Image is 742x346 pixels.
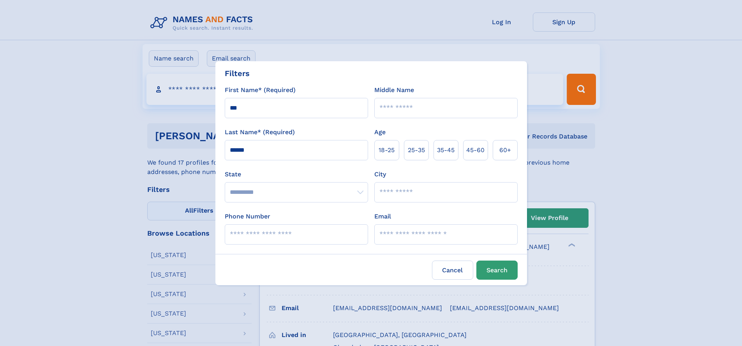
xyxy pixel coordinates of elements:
[437,145,455,155] span: 35‑45
[225,85,296,95] label: First Name* (Required)
[408,145,425,155] span: 25‑35
[379,145,395,155] span: 18‑25
[225,170,368,179] label: State
[225,212,270,221] label: Phone Number
[225,67,250,79] div: Filters
[374,212,391,221] label: Email
[374,170,386,179] label: City
[466,145,485,155] span: 45‑60
[499,145,511,155] span: 60+
[476,261,518,280] button: Search
[374,85,414,95] label: Middle Name
[374,128,386,137] label: Age
[225,128,295,137] label: Last Name* (Required)
[432,261,473,280] label: Cancel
